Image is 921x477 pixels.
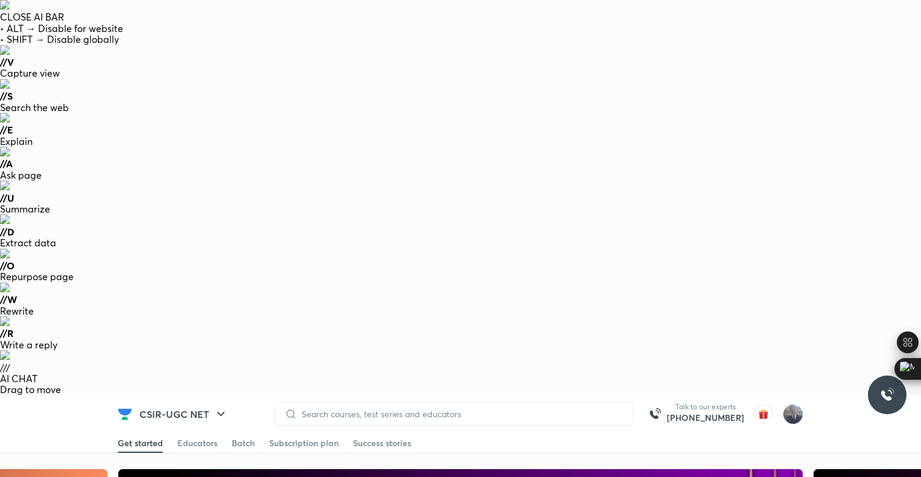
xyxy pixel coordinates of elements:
[269,434,339,453] a: Subscription plan
[353,434,411,453] a: Success stories
[118,437,163,449] div: Get started
[783,404,803,424] img: Probin Rai
[118,407,132,421] img: Company Logo
[353,437,411,449] div: Success stories
[232,434,255,453] a: Batch
[297,409,623,419] input: Search courses, test series and educators
[177,437,217,449] div: Educators
[667,402,744,412] p: Talk to our experts
[667,412,744,424] a: [PHONE_NUMBER]
[177,434,217,453] a: Educators
[232,437,255,449] div: Batch
[118,434,163,453] a: Get started
[132,402,235,426] button: CSIR-UGC NET
[754,405,773,424] img: avatar
[269,437,339,449] div: Subscription plan
[643,402,667,426] img: call-us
